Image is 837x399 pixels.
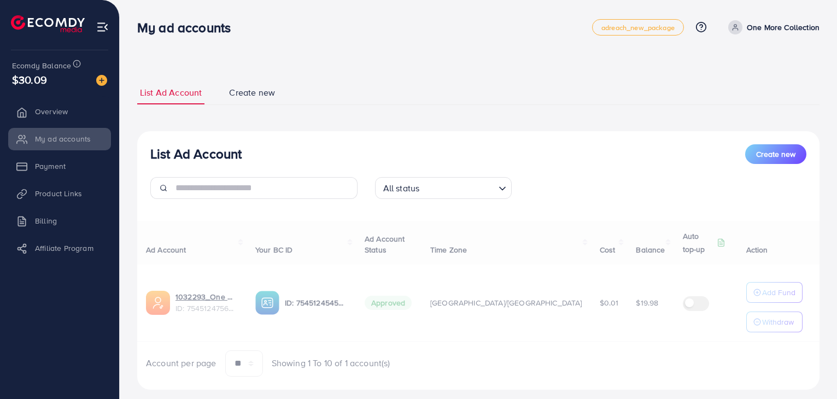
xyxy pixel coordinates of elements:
[11,15,85,32] img: logo
[381,180,422,196] span: All status
[96,75,107,86] img: image
[592,19,684,36] a: adreach_new_package
[137,20,239,36] h3: My ad accounts
[747,21,820,34] p: One More Collection
[423,178,494,196] input: Search for option
[745,144,806,164] button: Create new
[150,146,242,162] h3: List Ad Account
[601,24,675,31] span: adreach_new_package
[724,20,820,34] a: One More Collection
[375,177,512,199] div: Search for option
[229,86,275,99] span: Create new
[12,60,71,71] span: Ecomdy Balance
[12,72,47,87] span: $30.09
[756,149,795,160] span: Create new
[96,21,109,33] img: menu
[140,86,202,99] span: List Ad Account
